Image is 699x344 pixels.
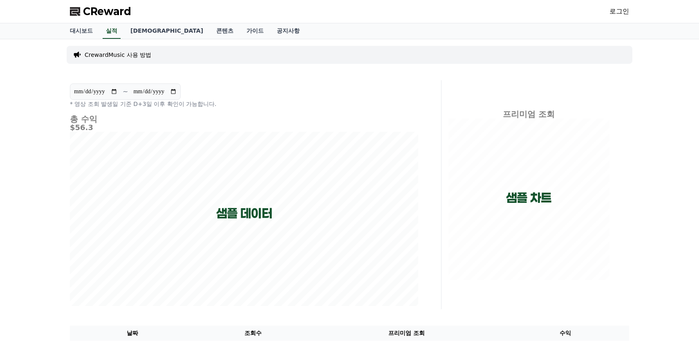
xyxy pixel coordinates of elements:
[240,23,270,39] a: 가이드
[124,23,210,39] a: [DEMOGRAPHIC_DATA]
[85,51,151,59] a: CrewardMusic 사용 방법
[70,5,131,18] a: CReward
[63,23,99,39] a: 대시보드
[210,23,240,39] a: 콘텐츠
[70,100,418,108] p: * 영상 조회 발생일 기준 D+3일 이후 확인이 가능합니다.
[506,191,551,205] p: 샘플 차트
[502,326,629,341] th: 수익
[83,5,131,18] span: CReward
[448,110,609,119] h4: 프리미엄 조회
[311,326,502,341] th: 프리미엄 조회
[123,87,128,97] p: ~
[70,124,418,132] h5: $56.3
[270,23,306,39] a: 공지사항
[70,115,418,124] h4: 총 수익
[609,7,629,16] a: 로그인
[70,326,195,341] th: 날짜
[103,23,121,39] a: 실적
[216,206,272,221] p: 샘플 데이터
[195,326,311,341] th: 조회수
